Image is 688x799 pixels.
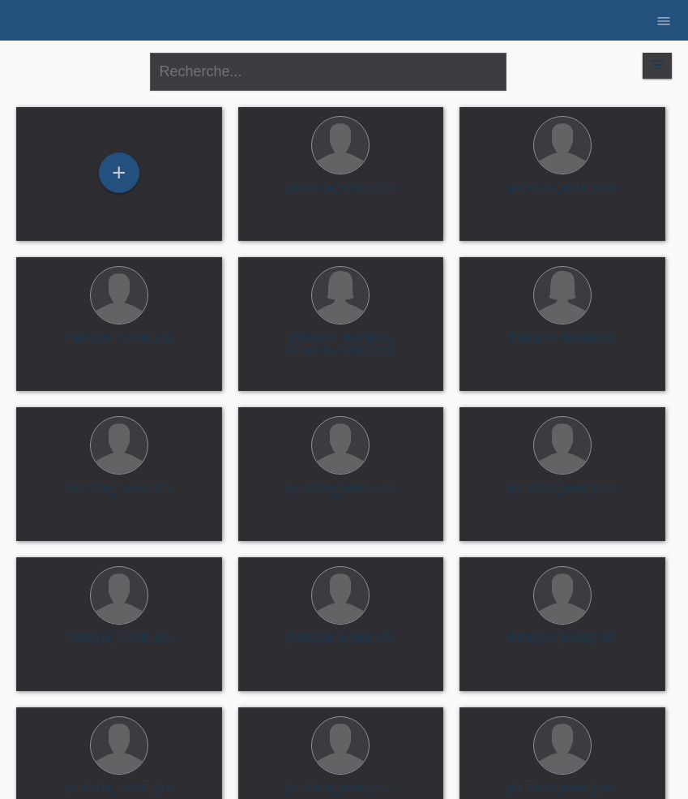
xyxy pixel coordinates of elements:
div: [PERSON_NAME] (45) [251,632,431,658]
i: filter_list [648,56,666,74]
div: [PERSON_NAME] Na [PERSON_NAME] (46) [251,332,431,358]
a: menu [647,15,680,25]
div: Enregistrer le client [100,159,139,187]
div: [PERSON_NAME] (30) [472,632,652,658]
input: Recherche... [150,53,506,91]
div: [PERSON_NAME] (48) [251,182,431,208]
div: [PERSON_NAME] (46) [472,182,652,208]
div: [PERSON_NAME] (41) [472,332,652,358]
i: menu [656,13,672,29]
div: [PERSON_NAME] (51) [29,632,209,658]
div: [PERSON_NAME] (22) [29,332,209,358]
div: [PERSON_NAME] (43) [29,482,209,508]
div: [PERSON_NAME] (52) [472,482,652,508]
div: [PERSON_NAME] (40) [251,482,431,508]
